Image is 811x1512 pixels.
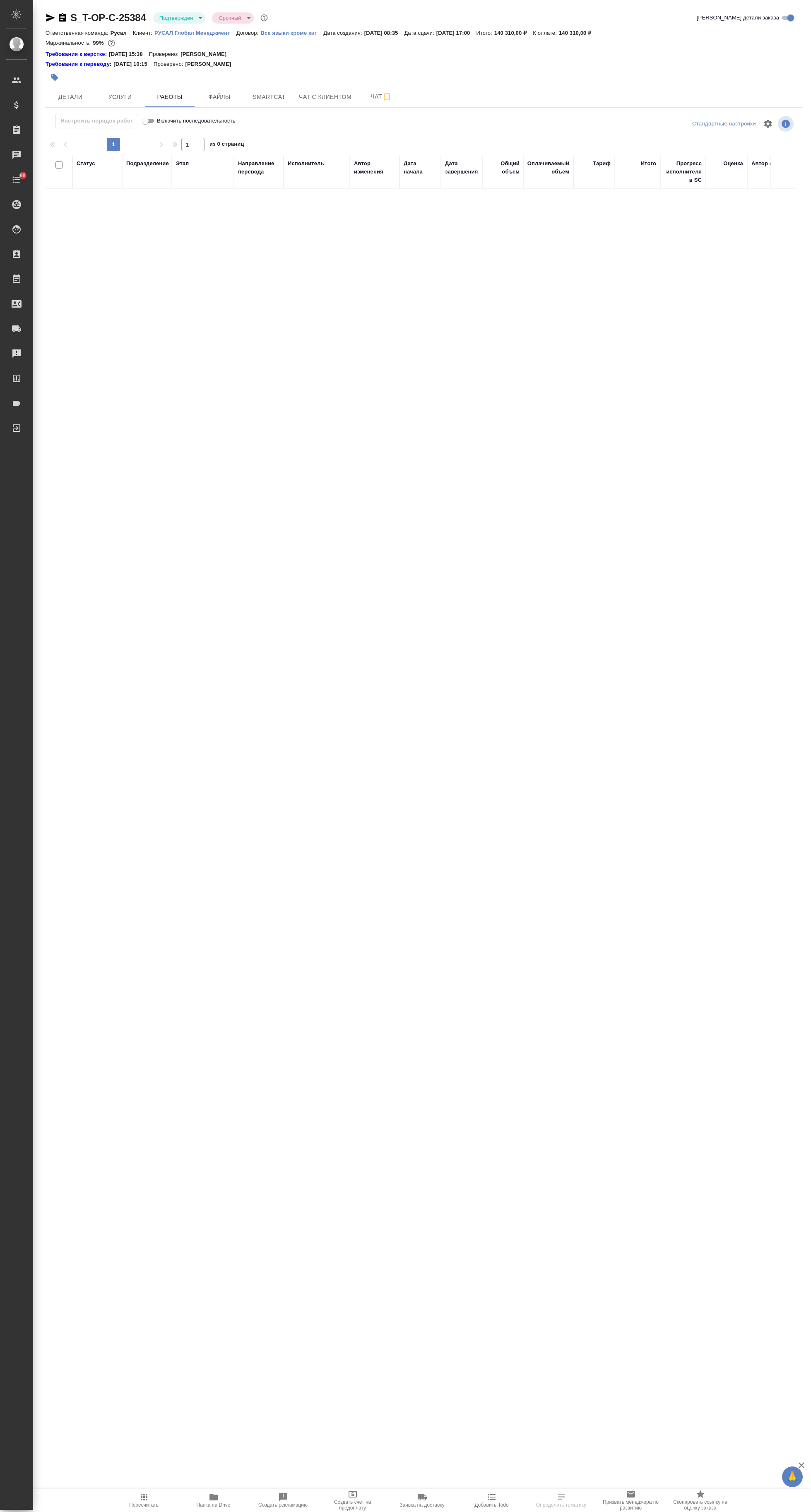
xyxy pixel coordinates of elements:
[238,159,279,176] div: Направление перевода
[436,30,476,36] p: [DATE] 17:00
[260,30,323,36] p: Все языки кроме кит
[209,139,244,151] span: из 0 страниц
[666,1489,735,1512] button: Скопировать ссылку на оценку заказа
[200,92,239,102] span: Файлы
[476,30,494,36] p: Итого:
[216,14,243,22] button: Срочный
[382,92,392,102] svg: Подписаться
[664,159,702,184] div: Прогресс исполнителя в SC
[445,159,478,176] div: Дата завершения
[70,12,146,23] a: S_T-OP-C-25384
[785,1468,799,1486] span: 🙏
[154,29,236,36] a: РУСАЛ Глобал Менеджмент
[133,30,154,36] p: Клиент:
[77,159,95,168] div: Статус
[46,13,55,23] button: Скопировать ссылку для ЯМессенджера
[212,12,253,24] div: Подтвержден
[154,30,236,36] p: РУСАЛ Глобал Менеджмент
[236,30,261,36] p: Договор:
[323,1499,383,1511] span: Создать счет на предоплату
[176,159,189,168] div: Этап
[150,92,190,102] span: Работы
[46,30,111,36] p: Ответственная команда:
[149,50,181,58] p: Проверено:
[129,1502,159,1508] span: Пересчитать
[46,50,109,58] div: Нажми, чтобы открыть папку с инструкцией
[690,118,758,130] div: split button
[46,68,64,87] button: Добавить тэг
[111,30,133,36] p: Русал
[197,1502,231,1508] span: Папка на Drive
[260,29,323,36] a: Все языки кроме кит
[154,60,185,68] p: Проверено:
[259,12,270,23] button: Доп статусы указывают на важность/срочность заказа
[179,1489,248,1512] button: Папка на Drive
[782,1466,803,1487] button: 🙏
[527,159,569,176] div: Оплачиваемый объем
[559,30,597,36] p: 140 310,00 ₽
[93,40,106,46] p: 99%
[527,1489,596,1512] button: Определить тематику
[494,30,533,36] p: 140 310,00 ₽
[354,159,395,176] div: Автор изменения
[671,1499,730,1511] span: Скопировать ссылку на оценку заказа
[46,60,113,68] div: Нажми, чтобы открыть папку с инструкцией
[404,159,437,176] div: Дата начала
[486,159,520,176] div: Общий объем
[288,159,324,168] div: Исполнитель
[51,92,90,102] span: Детали
[109,1489,179,1512] button: Пересчитать
[457,1489,527,1512] button: Добавить Todo
[185,60,237,68] p: [PERSON_NAME]
[100,92,140,102] span: Услуги
[46,40,93,46] p: Маржинальность:
[536,1502,586,1508] span: Определить тематику
[318,1489,387,1512] button: Создать счет на предоплату
[404,30,436,36] p: Дата сдачи:
[387,1489,457,1512] button: Заявка на доставку
[596,1489,666,1512] button: Призвать менеджера по развитию
[361,91,401,102] span: Чат
[258,1502,308,1508] span: Создать рекламацию
[58,13,67,23] button: Скопировать ссылку
[248,1489,318,1512] button: Создать рекламацию
[126,159,169,168] div: Подразделение
[323,30,364,36] p: Дата создания:
[758,114,778,134] span: Настроить таблицу
[601,1499,661,1511] span: Призвать менеджера по развитию
[399,1502,444,1508] span: Заявка на доставку
[113,60,154,68] p: [DATE] 10:15
[533,30,559,36] p: К оплате:
[109,50,149,58] p: [DATE] 15:38
[778,116,795,132] span: Посмотреть информацию
[299,92,351,102] span: Чат с клиентом
[697,14,779,22] span: [PERSON_NAME] детали заказа
[157,14,196,22] button: Подтвержден
[46,50,109,58] a: Требования к верстке:
[106,38,117,48] button: 1608.00 RUB;
[249,92,289,102] span: Smartcat
[15,171,31,180] span: 98
[2,169,31,190] a: 98
[751,159,789,168] div: Автор оценки
[474,1502,508,1508] span: Добавить Todo
[593,159,611,168] div: Тариф
[153,12,206,24] div: Подтвержден
[364,30,404,36] p: [DATE] 08:35
[641,159,656,168] div: Итого
[723,159,743,168] div: Оценка
[157,117,236,125] span: Включить последовательность
[180,50,233,58] p: [PERSON_NAME]
[46,60,113,68] a: Требования к переводу:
